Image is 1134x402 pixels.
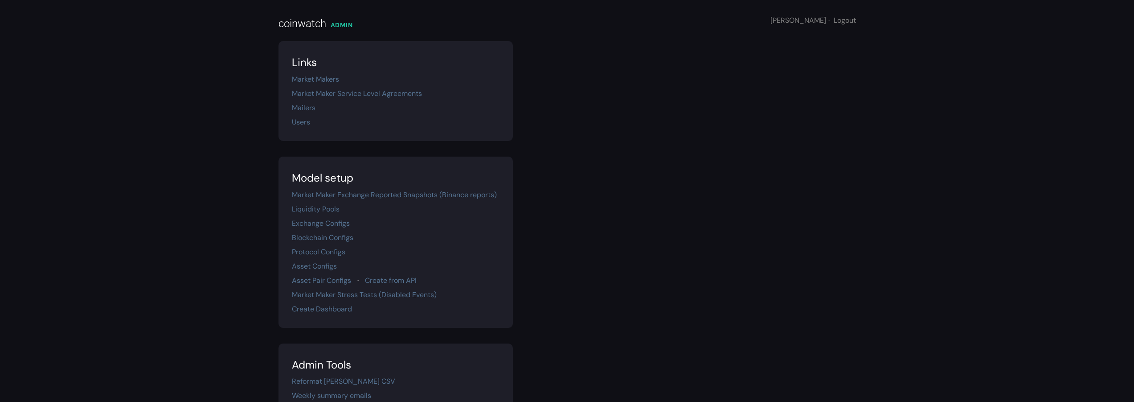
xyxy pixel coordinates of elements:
a: Market Makers [292,75,339,84]
a: Protocol Configs [292,247,345,257]
a: Liquidity Pools [292,204,340,214]
div: Admin Tools [292,357,499,373]
a: Market Maker Service Level Agreements [292,89,422,98]
a: Reformat [PERSON_NAME] CSV [292,377,395,386]
a: Logout [834,16,856,25]
a: Create Dashboard [292,304,352,314]
span: · [357,276,359,285]
a: Blockchain Configs [292,233,353,242]
a: Asset Configs [292,261,337,271]
a: Asset Pair Configs [292,276,351,285]
a: Weekly summary emails [292,391,371,400]
a: Mailers [292,103,315,112]
span: · [828,16,830,25]
a: Users [292,117,310,127]
a: Market Maker Exchange Reported Snapshots (Binance reports) [292,190,497,199]
a: Exchange Configs [292,219,350,228]
div: coinwatch [278,16,326,32]
div: Links [292,54,499,70]
div: ADMIN [331,21,353,30]
div: [PERSON_NAME] [770,15,856,26]
div: Model setup [292,170,499,186]
a: Create from API [365,276,417,285]
a: Market Maker Stress Tests (Disabled Events) [292,290,437,299]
